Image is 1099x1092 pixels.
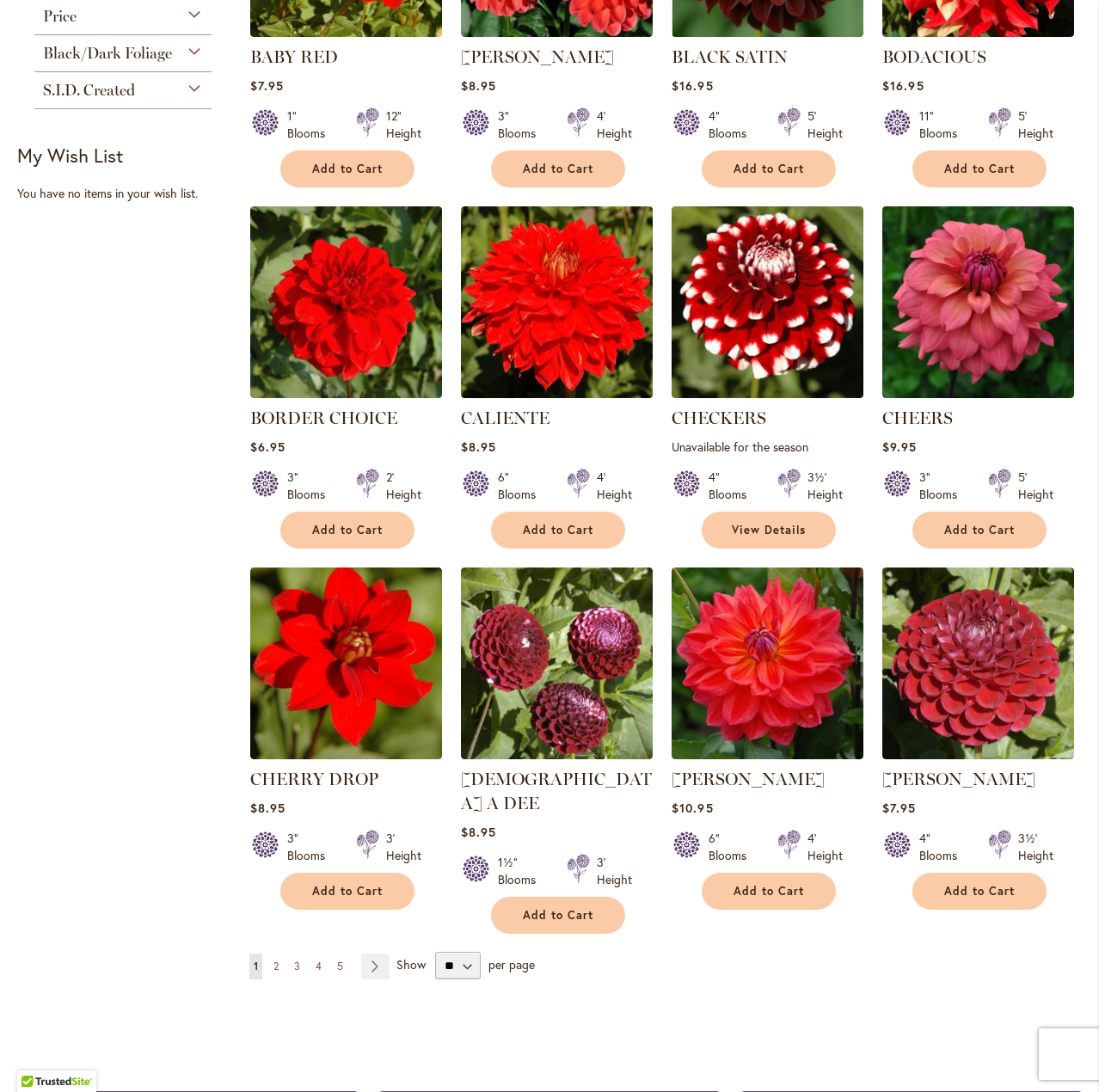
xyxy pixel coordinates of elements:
button: Add to Cart [702,873,836,910]
a: [PERSON_NAME] [882,769,1035,789]
a: BORDER CHOICE [250,408,397,428]
div: 2' Height [386,469,421,503]
a: CORNEL [882,746,1074,763]
img: CHECKERS [672,206,863,398]
a: CHERRY DROP [250,746,442,763]
div: 6" Blooms [498,469,546,503]
img: CALIENTE [461,206,653,398]
button: Add to Cart [280,150,414,187]
span: View Details [732,523,806,537]
span: Show [396,956,426,972]
a: BODACIOUS [882,46,986,67]
span: per page [488,956,535,972]
span: Add to Cart [523,162,593,176]
a: [PERSON_NAME] [672,769,825,789]
span: 1 [254,960,258,972]
span: Add to Cart [944,162,1015,176]
div: 3½' Height [807,469,843,503]
img: CHERRY DROP [250,567,442,759]
span: 3 [294,960,300,972]
div: 4' Height [597,107,632,142]
a: BORDER CHOICE [250,385,442,402]
strong: My Wish List [17,143,123,168]
a: CHECKERS [672,385,863,402]
span: Add to Cart [734,884,804,899]
span: Price [43,7,77,26]
span: 2 [273,960,279,972]
p: Unavailable for the season [672,439,863,455]
div: 5' Height [1018,469,1053,503]
span: S.I.D. Created [43,81,135,100]
span: $8.95 [461,824,496,840]
span: Black/Dark Foliage [43,44,172,63]
a: CHEERS [882,408,953,428]
div: 5' Height [1018,107,1053,142]
button: Add to Cart [280,512,414,549]
a: CHEERS [882,385,1074,402]
span: 5 [337,960,343,972]
a: CHERRY DROP [250,769,378,789]
div: 11" Blooms [919,107,967,142]
a: BODACIOUS [882,24,1074,40]
div: 4' Height [597,469,632,503]
button: Add to Cart [491,150,625,187]
img: CHEERS [882,206,1074,398]
span: $16.95 [882,77,924,94]
a: BENJAMIN MATTHEW [461,24,653,40]
button: Add to Cart [491,897,625,934]
a: COOPER BLAINE [672,746,863,763]
iframe: Launch Accessibility Center [13,1031,61,1079]
button: Add to Cart [912,150,1047,187]
div: You have no items in your wish list. [17,185,239,202]
div: 1½" Blooms [498,854,546,888]
div: 4" Blooms [919,830,967,864]
span: Add to Cart [523,908,593,923]
div: 12" Height [386,107,421,142]
div: 4" Blooms [709,107,757,142]
button: Add to Cart [912,512,1047,549]
div: 3" Blooms [919,469,967,503]
a: BLACK SATIN [672,24,863,40]
span: Add to Cart [312,884,383,899]
span: Add to Cart [312,523,383,537]
img: COOPER BLAINE [672,567,863,759]
a: CALIENTE [461,408,549,428]
a: CHICK A DEE [461,746,653,763]
img: CORNEL [882,567,1074,759]
div: 3" Blooms [287,469,335,503]
a: 2 [269,954,283,979]
a: BABY RED [250,46,338,67]
span: $8.95 [250,800,285,816]
span: Add to Cart [523,523,593,537]
div: 3½' Height [1018,830,1053,864]
a: 4 [311,954,326,979]
div: 4" Blooms [709,469,757,503]
button: Add to Cart [491,512,625,549]
a: 3 [290,954,304,979]
span: Add to Cart [944,884,1015,899]
span: $9.95 [882,439,917,455]
span: Add to Cart [944,523,1015,537]
a: BABY RED [250,24,442,40]
div: 5' Height [807,107,843,142]
span: 4 [316,960,322,972]
span: $7.95 [882,800,916,816]
a: BLACK SATIN [672,46,788,67]
button: Add to Cart [702,150,836,187]
div: 3" Blooms [287,830,335,864]
a: CHECKERS [672,408,766,428]
span: $8.95 [461,77,496,94]
div: 6" Blooms [709,830,757,864]
span: $6.95 [250,439,285,455]
div: 1" Blooms [287,107,335,142]
a: [DEMOGRAPHIC_DATA] A DEE [461,769,652,813]
span: $8.95 [461,439,496,455]
img: BORDER CHOICE [250,206,442,398]
div: 3' Height [386,830,421,864]
span: Add to Cart [312,162,383,176]
a: View Details [702,512,836,549]
span: $10.95 [672,800,713,816]
div: 3" Blooms [498,107,546,142]
button: Add to Cart [912,873,1047,910]
span: $7.95 [250,77,284,94]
